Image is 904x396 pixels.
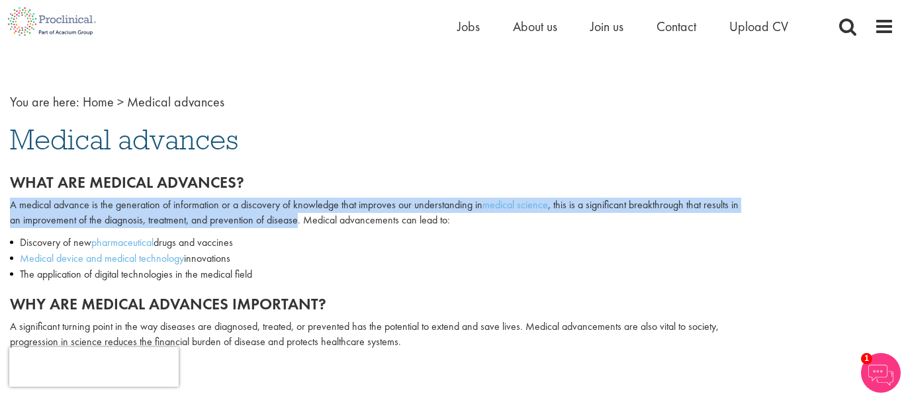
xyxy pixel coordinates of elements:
a: Contact [656,18,696,35]
span: Medical advances [127,93,224,110]
li: innovations [10,251,743,266]
h2: Why are medical advances important? [10,296,743,313]
a: pharmaceutical [91,235,154,249]
p: A medical advance is the generation of information or a discovery of knowledge that improves our ... [10,198,743,228]
li: Discovery of new drugs and vaccines [10,235,743,251]
p: A significant turning point in the way diseases are diagnosed, treated, or prevented has the pote... [10,319,743,350]
li: The application of digital technologies in the medical field [10,266,743,282]
a: About us [513,18,557,35]
span: edical advancements can lead to: [312,213,450,227]
img: Chatbot [861,353,901,393]
a: Upload CV [729,18,788,35]
a: breadcrumb link [83,93,114,110]
a: Jobs [457,18,480,35]
span: 1 [861,353,872,364]
a: Medical device and medical technology [20,251,184,265]
a: Join us [590,18,623,35]
span: Medical advances [10,122,238,157]
h2: What are medical advances? [10,174,743,191]
span: > [117,93,124,110]
iframe: reCAPTCHA [9,347,179,387]
a: medical science [482,198,548,212]
span: You are here: [10,93,79,110]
